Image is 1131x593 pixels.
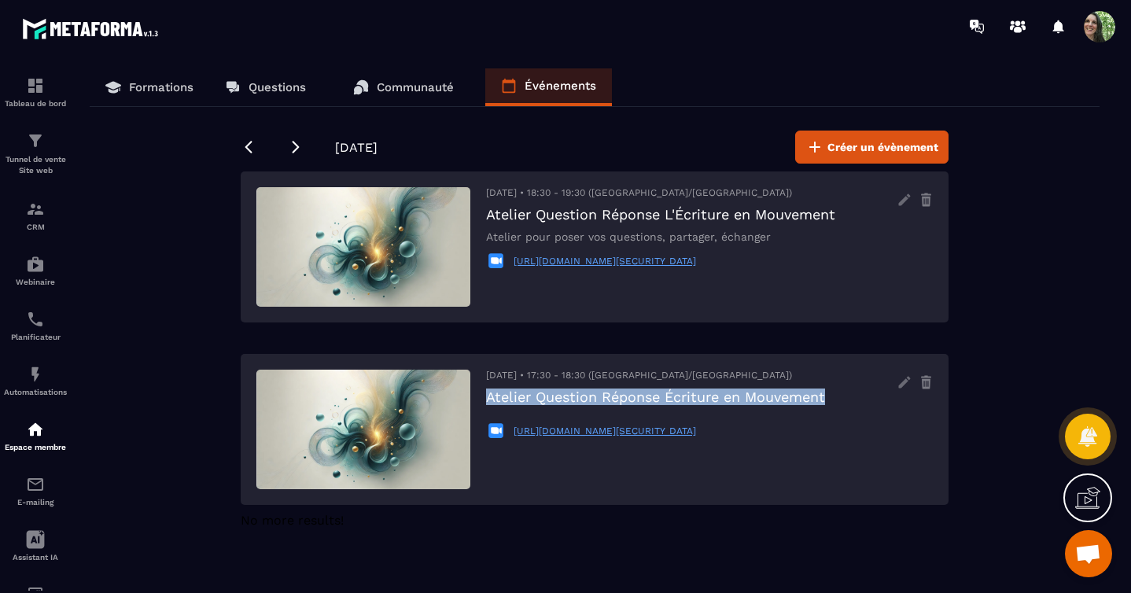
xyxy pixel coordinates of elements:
[337,68,470,106] a: Communauté
[4,243,67,298] a: automationsautomationsWebinaire
[26,365,45,384] img: automations
[525,79,596,93] p: Événements
[241,513,344,528] span: No more results!
[486,206,835,223] h3: Atelier Question Réponse L'Écriture en Mouvement
[1065,530,1112,577] div: Ouvrir le chat
[514,256,696,267] a: [URL][DOMAIN_NAME][SECURITY_DATA]
[26,310,45,329] img: scheduler
[129,80,193,94] p: Formations
[90,68,209,106] a: Formations
[486,389,825,405] h3: Atelier Question Réponse Écriture en Mouvement
[4,99,67,108] p: Tableau de bord
[26,475,45,494] img: email
[4,278,67,286] p: Webinaire
[486,370,792,381] span: [DATE] • 17:30 - 18:30 ([GEOGRAPHIC_DATA]/[GEOGRAPHIC_DATA])
[795,131,949,164] button: Créer un évènement
[486,230,835,243] p: Atelier pour poser vos questions, partager, échanger
[4,388,67,396] p: Automatisations
[4,463,67,518] a: emailemailE-mailing
[827,139,938,155] span: Créer un évènement
[256,187,470,307] img: img
[4,553,67,562] p: Assistant IA
[209,68,322,106] a: Questions
[4,353,67,408] a: automationsautomationsAutomatisations
[4,120,67,188] a: formationformationTunnel de vente Site web
[486,187,792,198] span: [DATE] • 18:30 - 19:30 ([GEOGRAPHIC_DATA]/[GEOGRAPHIC_DATA])
[26,76,45,95] img: formation
[514,425,696,436] a: [URL][DOMAIN_NAME][SECURITY_DATA]
[249,80,306,94] p: Questions
[4,154,67,176] p: Tunnel de vente Site web
[4,333,67,341] p: Planificateur
[335,140,378,155] span: [DATE]
[4,64,67,120] a: formationformationTableau de bord
[4,443,67,451] p: Espace membre
[4,498,67,506] p: E-mailing
[4,408,67,463] a: automationsautomationsEspace membre
[256,370,470,489] img: img
[377,80,454,94] p: Communauté
[26,131,45,150] img: formation
[485,68,612,106] a: Événements
[26,420,45,439] img: automations
[26,255,45,274] img: automations
[22,14,164,43] img: logo
[26,200,45,219] img: formation
[4,518,67,573] a: Assistant IA
[4,223,67,231] p: CRM
[4,298,67,353] a: schedulerschedulerPlanificateur
[4,188,67,243] a: formationformationCRM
